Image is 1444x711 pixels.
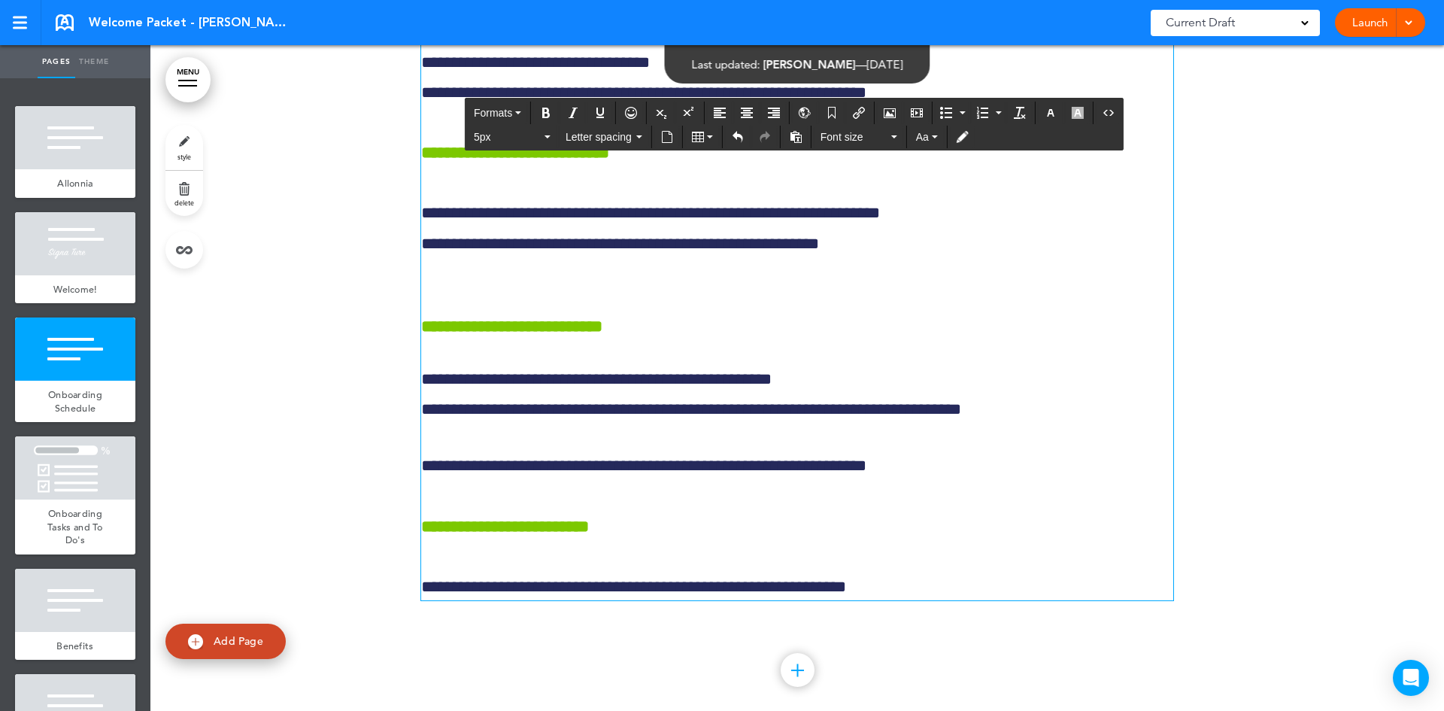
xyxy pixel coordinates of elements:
div: Anchor [819,102,845,124]
div: Italic [560,102,586,124]
span: Add Page [214,634,263,648]
a: Allonnia [15,169,135,198]
span: Onboarding Schedule [48,388,102,415]
a: Onboarding Schedule [15,381,135,422]
span: Font size [821,129,888,144]
div: Insert/Edit global anchor link [792,102,818,124]
div: — [692,59,903,70]
div: Bullet list [935,102,969,124]
div: Align right [761,102,787,124]
div: Insert/edit media [904,102,930,124]
span: [PERSON_NAME] [763,57,856,71]
a: Pages [38,45,75,78]
a: Add Page [165,624,286,659]
span: delete [174,198,194,207]
div: Paste as text [783,126,808,148]
div: Numbered list [971,102,1006,124]
a: Benefits [15,632,135,661]
span: Letter spacing [566,129,633,144]
span: Benefits [56,640,93,652]
div: Align left [707,102,733,124]
span: Formats [474,107,512,119]
div: Open Intercom Messenger [1393,660,1429,696]
div: Redo [752,126,778,148]
div: Subscript [649,102,675,124]
div: Insert document [654,126,680,148]
a: Launch [1346,8,1394,37]
span: Last updated: [692,57,760,71]
span: Current Draft [1166,12,1235,33]
span: Allonnia [57,177,93,190]
div: Insert/edit airmason link [846,102,872,124]
a: MENU [165,57,211,102]
div: Toggle Tracking Changes [950,126,975,148]
div: Superscript [676,102,702,124]
span: Onboarding Tasks and To Do's [47,507,103,546]
div: Clear formatting [1007,102,1033,124]
a: Onboarding Tasks and To Do's [15,500,135,555]
span: style [177,152,191,161]
div: Bold [533,102,559,124]
span: 5px [474,129,541,144]
a: Welcome! [15,275,135,304]
div: Align center [734,102,760,124]
a: style [165,125,203,170]
span: Welcome Packet - [PERSON_NAME] [89,14,292,31]
div: Table [685,126,720,148]
div: Undo [725,126,751,148]
div: Airmason image [877,102,902,124]
span: Welcome! [53,283,96,296]
span: Aa [916,131,929,143]
a: Theme [75,45,113,78]
a: delete [165,171,203,216]
span: [DATE] [867,57,903,71]
div: Source code [1096,102,1121,124]
img: add.svg [188,634,203,649]
div: Underline [587,102,613,124]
